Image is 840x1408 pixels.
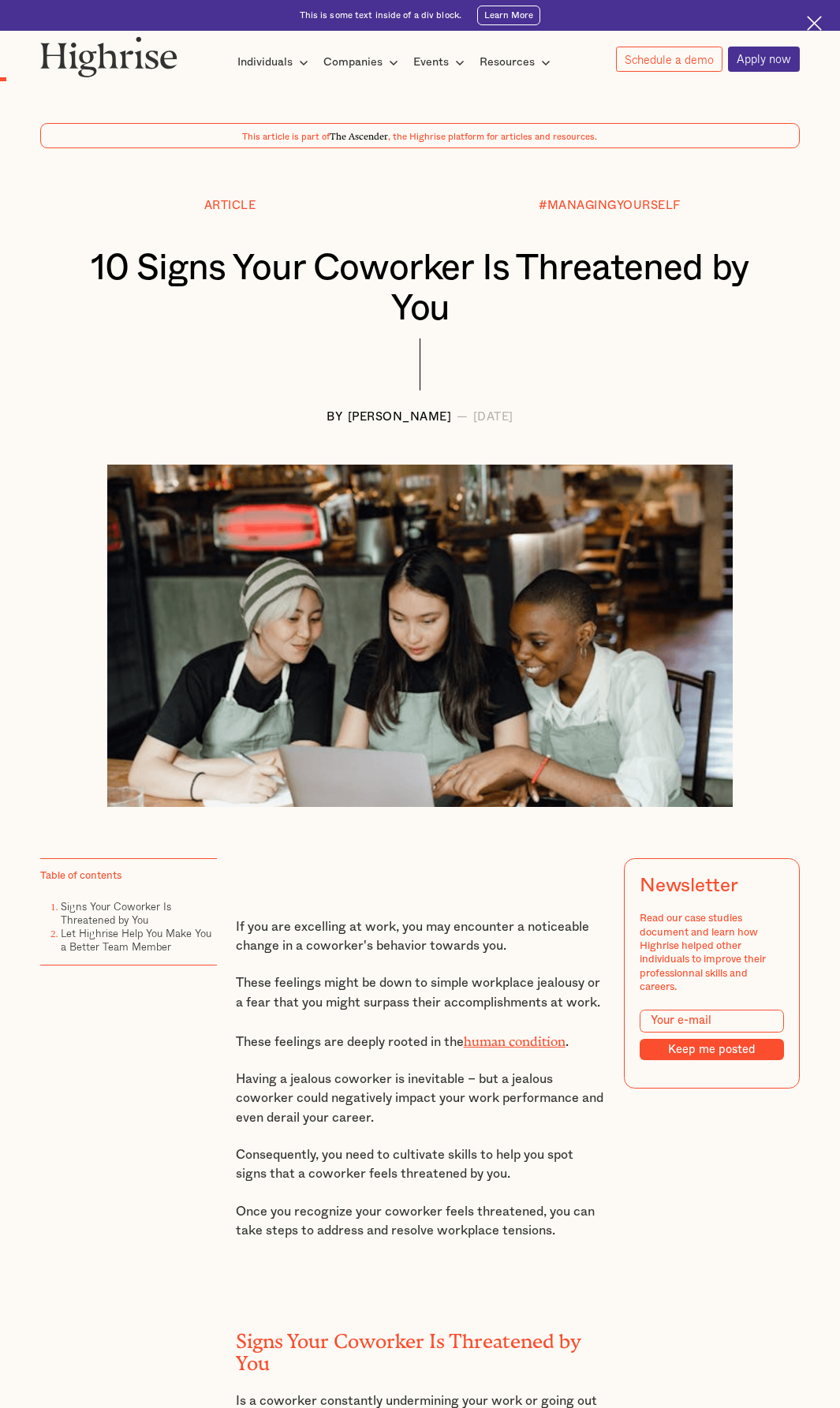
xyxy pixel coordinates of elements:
div: Resources [480,53,555,72]
p: Once you recognize your coworker feels threatened, you can take steps to address and resolve work... [236,1202,605,1241]
p: Consequently, you need to cultivate skills to help you spot signs that a coworker feels threatene... [236,1145,605,1184]
div: BY [327,411,342,424]
div: This is some text inside of a div block. [300,9,462,21]
a: human condition [464,1034,566,1042]
div: [PERSON_NAME] [348,411,452,424]
a: Let Highrise Help You Make You a Better Team Member [61,925,211,954]
a: Signs Your Coworker Is Threatened by You [61,898,171,928]
img: A concerned-looking office worker stared at a colleague's project. [107,465,734,807]
a: Schedule a demo [616,47,722,72]
div: Resources [480,53,535,72]
input: Keep me posted [640,1039,784,1060]
div: Article [204,200,256,212]
div: Events [413,53,469,72]
div: #MANAGINGYOURSELF [539,200,681,212]
a: Learn More [477,6,541,26]
div: Read our case studies document and learn how Highrise helped other individuals to improve their p... [640,912,784,994]
div: Newsletter [640,875,738,897]
div: Individuals [237,53,313,72]
div: Events [413,53,449,72]
input: Your e-mail [640,1010,784,1033]
form: Modal Form [640,1010,784,1061]
span: This article is part of [242,133,330,141]
div: Companies [323,53,383,72]
p: These feelings are deeply rooted in the . [236,1030,605,1051]
img: Cross icon [807,16,823,32]
h1: 10 Signs Your Coworker Is Threatened by You [73,248,767,329]
div: Companies [323,53,403,72]
a: Apply now [728,47,800,72]
p: These feelings might be down to simple workplace jealousy or a fear that you might surpass their ... [236,973,605,1012]
div: Individuals [237,53,293,72]
img: Highrise logo [40,36,177,78]
p: If you are excelling at work, you may encounter a noticeable change in a coworker's behavior towa... [236,917,605,956]
span: , the Highrise platform for articles and resources. [388,133,597,141]
div: [DATE] [473,411,513,424]
span: The Ascender [330,129,388,140]
h2: Signs Your Coworker Is Threatened by You [236,1325,605,1370]
div: — [457,411,469,424]
p: Having a jealous coworker is inevitable – but a jealous coworker could negatively impact your wor... [236,1070,605,1127]
div: Table of contents [40,869,121,883]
